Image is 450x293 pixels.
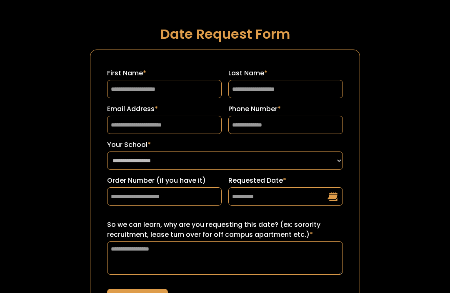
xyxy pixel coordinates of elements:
label: Requested Date [228,176,343,186]
label: Email Address [107,104,222,114]
label: First Name [107,68,222,78]
label: Last Name [228,68,343,78]
label: Your School [107,140,343,150]
label: So we can learn, why are you requesting this date? (ex: sorority recruitment, lease turn over for... [107,220,343,240]
label: Order Number (if you have it) [107,176,222,186]
h1: Date Request Form [90,27,360,41]
label: Phone Number [228,104,343,114]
